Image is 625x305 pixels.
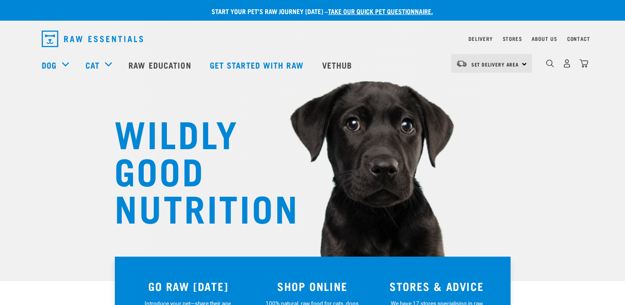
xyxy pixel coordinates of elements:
a: Dog [42,59,57,71]
a: take our quick pet questionnaire. [328,9,433,13]
h1: WILDLY GOOD NUTRITION [114,114,280,225]
a: Raw Education [120,48,201,81]
img: home-icon@2x.png [580,59,588,68]
img: van-moving.png [456,60,467,67]
a: Delivery [468,37,492,40]
a: About Us [532,37,557,40]
a: Stores [503,37,522,40]
a: Cat [86,59,100,71]
nav: dropdown navigation [35,27,590,50]
h3: STORES & ADVICE [380,280,494,293]
img: user.png [563,59,571,68]
h3: SHOP ONLINE [255,280,370,293]
a: Get started with Raw [202,48,314,81]
a: Contact [567,37,590,40]
img: Raw Essentials Logo [42,31,143,47]
a: Vethub [314,48,363,81]
h3: GO RAW [DATE] [131,280,246,293]
span: Set Delivery Area [471,63,519,66]
img: home-icon-1@2x.png [546,60,554,67]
